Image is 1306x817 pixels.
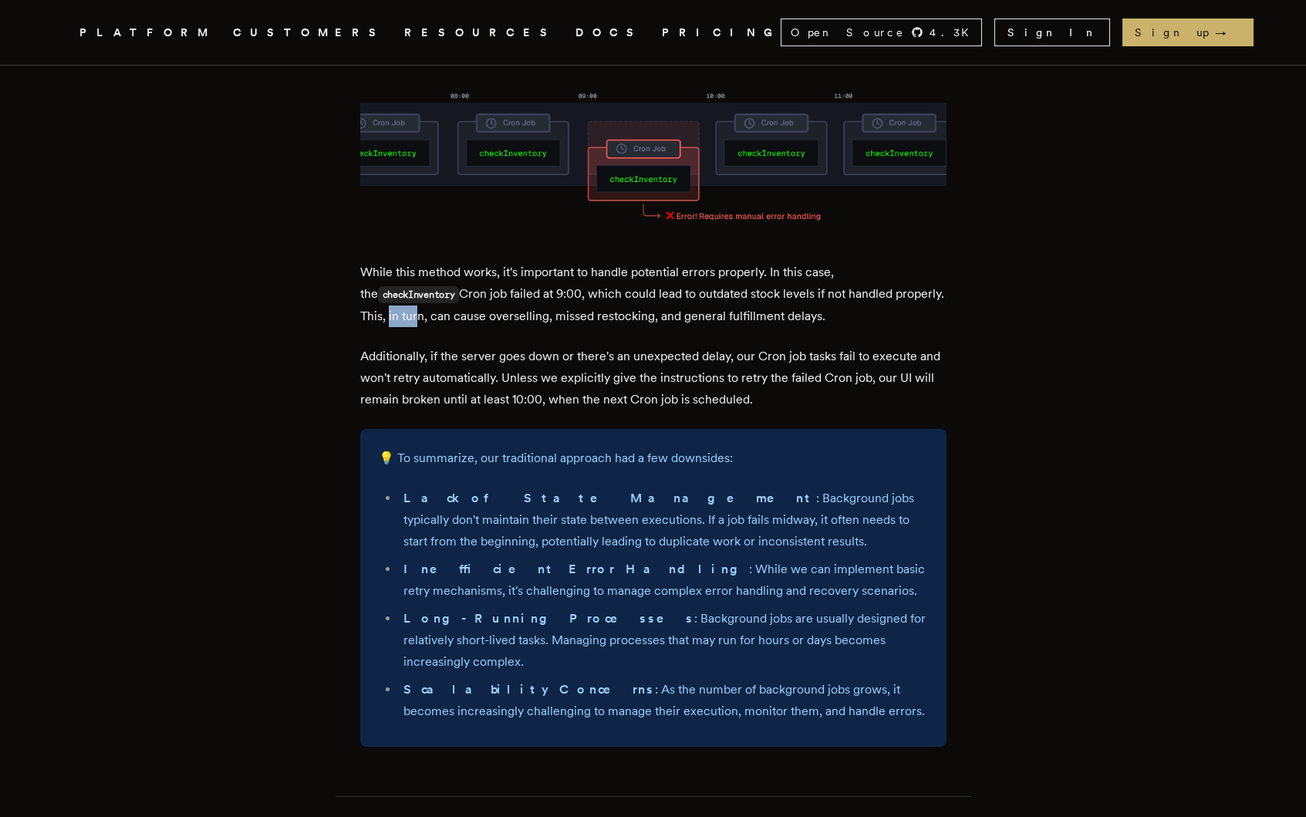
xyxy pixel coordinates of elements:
strong: Lack of State Management [403,491,816,505]
span: → [1215,25,1241,40]
strong: Inefficient Error Handling [403,562,749,576]
a: DOCS [575,23,643,42]
li: : Background jobs are usually designed for relatively short-lived tasks. Managing processes that ... [399,608,928,673]
li: : While we can implement basic retry mechanisms, it's challenging to manage complex error handlin... [399,559,928,602]
a: PRICING [662,23,781,42]
strong: Long-Running Processes [403,611,694,626]
p: 💡 To summarize, our traditional approach had a few downsides: [379,447,928,469]
a: Sign In [994,19,1110,46]
button: RESOURCES [404,23,557,42]
p: Additionally, if the server goes down or there's an unexpected delay, our Cron job tasks fail to ... [360,346,947,410]
img: Cron jobs tend to be unrealiable in case of failure, requiring a manual intervention with risks o... [360,65,947,237]
strong: Scalability Concerns [403,682,655,697]
button: PLATFORM [79,23,214,42]
span: Open Source [791,25,905,40]
p: While this method works, it's important to handle potential errors properly. In this case, the Cr... [360,262,947,327]
a: Sign up [1122,19,1254,46]
code: checkInventory [378,286,460,303]
li: : Background jobs typically don't maintain their state between executions. If a job fails midway,... [399,488,928,552]
a: CUSTOMERS [233,23,386,42]
li: : As the number of background jobs grows, it becomes increasingly challenging to manage their exe... [399,679,928,722]
span: 4.3 K [930,25,978,40]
